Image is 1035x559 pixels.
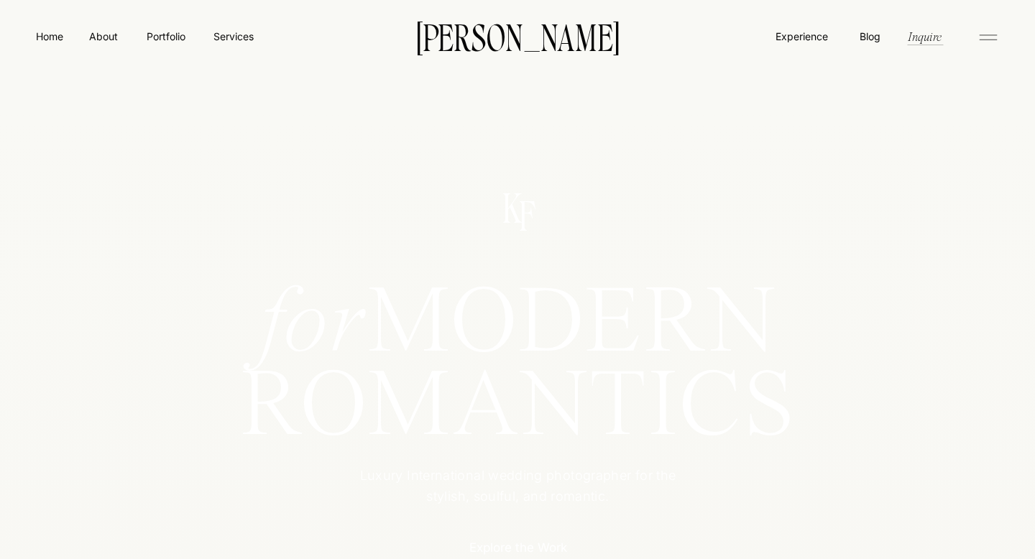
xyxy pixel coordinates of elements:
[140,29,191,44] a: Portfolio
[87,29,119,43] a: About
[212,29,254,44] a: Services
[492,188,532,224] p: K
[507,195,546,232] p: F
[259,279,367,373] i: for
[455,539,581,554] a: Explore the Work
[339,466,697,508] p: Luxury International wedding photographer for the stylish, soulful, and romantic.
[394,21,641,51] a: [PERSON_NAME]
[774,29,829,44] a: Experience
[188,284,848,353] h1: MODERN
[856,29,883,43] a: Blog
[188,367,848,445] h1: ROMANTICS
[906,28,943,45] a: Inquire
[33,29,66,44] a: Home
